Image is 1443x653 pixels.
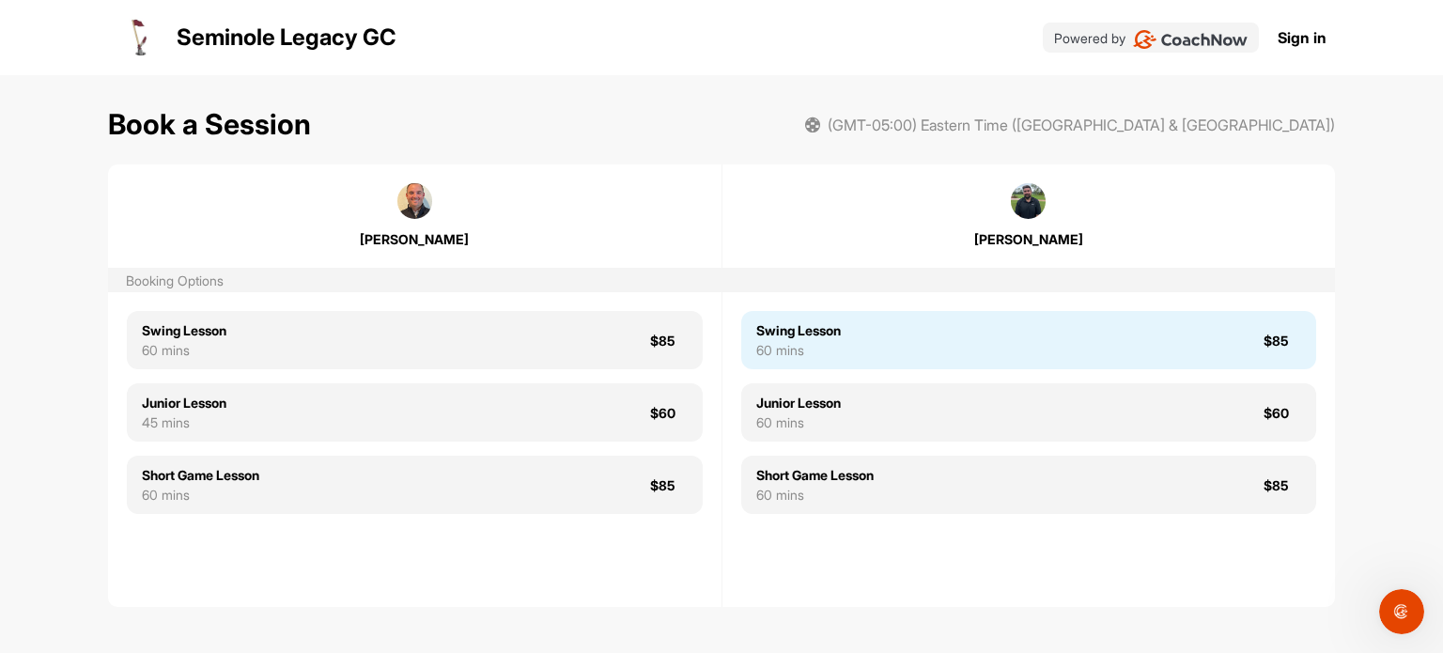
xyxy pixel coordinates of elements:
div: Junior Lesson [756,393,841,412]
div: 60 mins [756,412,841,432]
div: $60 [1264,403,1301,423]
img: CoachNow [1133,30,1249,49]
a: Sign in [1278,26,1327,49]
div: 60 mins [756,340,841,360]
div: $85 [1264,475,1301,495]
div: Booking Options [126,271,224,290]
iframe: Intercom live chat [1379,589,1424,634]
div: $85 [650,331,688,350]
div: Swing Lesson [142,320,226,340]
div: $85 [650,475,688,495]
div: 60 mins [756,485,874,505]
div: [PERSON_NAME] [154,229,675,249]
p: Powered by [1054,28,1125,48]
p: Seminole Legacy GC [177,21,396,54]
div: Short Game Lesson [142,465,259,485]
div: 45 mins [142,412,226,432]
div: $60 [650,403,688,423]
img: logo [116,15,162,60]
div: $85 [1264,331,1301,350]
img: square_7111fd8b1caf5f1b6506cba6672005e5.jpg [1011,183,1047,219]
div: Swing Lesson [756,320,841,340]
h1: Book a Session [108,103,311,146]
div: 60 mins [142,340,226,360]
span: (GMT-05:00) Eastern Time ([GEOGRAPHIC_DATA] & [GEOGRAPHIC_DATA]) [828,114,1335,136]
div: [PERSON_NAME] [768,229,1288,249]
div: 60 mins [142,485,259,505]
div: Short Game Lesson [756,465,874,485]
div: Junior Lesson [142,393,226,412]
img: square_89c11c4ddc2f486fe527b5d54628b2f7.jpg [397,183,433,219]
